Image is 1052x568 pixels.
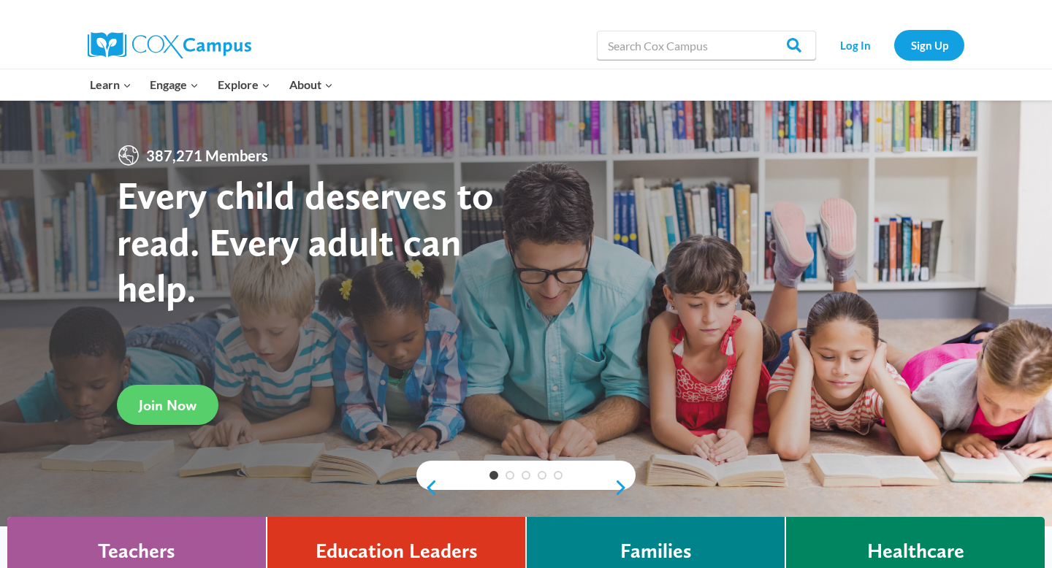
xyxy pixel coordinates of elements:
span: Learn [90,75,131,94]
img: Cox Campus [88,32,251,58]
span: Engage [150,75,199,94]
a: previous [416,479,438,496]
a: Sign Up [894,30,964,60]
a: next [614,479,636,496]
span: Explore [218,75,270,94]
a: 3 [522,471,530,480]
h4: Families [620,539,692,564]
span: Join Now [139,396,197,414]
a: 4 [538,471,546,480]
input: Search Cox Campus [597,31,816,60]
div: content slider buttons [416,473,636,502]
nav: Primary Navigation [80,69,342,100]
a: Log In [823,30,887,60]
a: 1 [489,471,498,480]
a: 5 [554,471,563,480]
strong: Every child deserves to read. Every adult can help. [117,172,494,311]
h4: Healthcare [867,539,964,564]
span: About [289,75,333,94]
h4: Education Leaders [316,539,478,564]
a: 2 [506,471,514,480]
nav: Secondary Navigation [823,30,964,60]
a: Join Now [117,385,218,425]
span: 387,271 Members [140,144,274,167]
h4: Teachers [98,539,175,564]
